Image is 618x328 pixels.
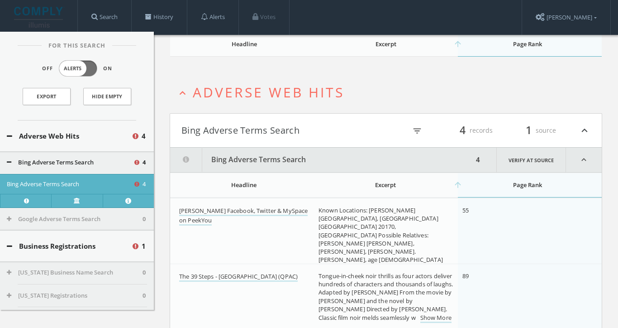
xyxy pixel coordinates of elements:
[179,181,309,189] div: Headline
[7,180,133,189] button: Bing Adverse Terms Search
[42,65,53,72] span: Off
[420,314,452,323] a: Show More
[566,148,602,172] i: expand_less
[462,181,593,189] div: Page Rank
[473,148,483,172] div: 4
[502,123,556,138] div: source
[319,206,451,289] span: Known Locations: [PERSON_NAME][GEOGRAPHIC_DATA], [GEOGRAPHIC_DATA] [GEOGRAPHIC_DATA] 20170, [GEOG...
[319,272,453,322] span: Tongue-in-cheek noir thrills as four actors deliver hundreds of characters and thousands of laugh...
[176,85,602,100] button: expand_lessAdverse Web Hits
[143,180,146,189] span: 4
[579,123,590,138] i: expand_less
[7,241,131,251] button: Business Registrations
[181,123,386,138] button: Bing Adverse Terms Search
[319,181,452,189] div: Excerpt
[51,194,102,207] a: Verify at source
[143,291,146,300] span: 0
[179,207,308,226] a: [PERSON_NAME] Facebook, Twitter & MySpace on PeekYou
[438,123,493,138] div: records
[7,268,143,277] button: [US_STATE] Business Name Search
[143,158,146,167] span: 4
[453,180,462,189] i: arrow_upward
[179,272,298,282] a: The 39 Steps - [GEOGRAPHIC_DATA] (QPAC)
[462,272,469,280] span: 89
[7,215,143,224] button: Google Adverse Terms Search
[462,206,469,214] span: 55
[103,65,112,72] span: On
[142,131,146,141] span: 4
[7,291,143,300] button: [US_STATE] Registrations
[193,83,344,101] span: Adverse Web Hits
[496,148,566,172] a: Verify at source
[83,88,131,105] button: Hide Empty
[456,122,470,138] span: 4
[412,126,422,136] i: filter_list
[522,122,536,138] span: 1
[42,41,112,50] span: For This Search
[23,88,71,105] a: Export
[176,87,189,99] i: expand_less
[143,268,146,277] span: 0
[7,131,131,141] button: Adverse Web Hits
[14,7,65,28] img: illumis
[142,241,146,251] span: 1
[7,158,133,167] button: Bing Adverse Terms Search
[143,215,146,224] span: 0
[170,148,473,172] button: Bing Adverse Terms Search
